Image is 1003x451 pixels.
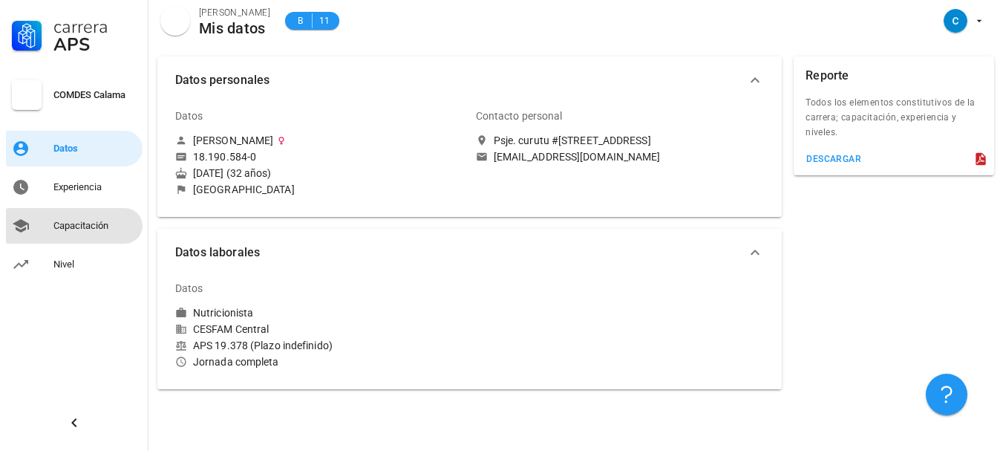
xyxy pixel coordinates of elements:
[199,5,270,20] div: [PERSON_NAME]
[53,18,137,36] div: Carrera
[53,36,137,53] div: APS
[944,9,967,33] div: avatar
[175,339,464,352] div: APS 19.378 (Plazo indefinido)
[800,149,867,169] button: descargar
[199,20,270,36] div: Mis datos
[175,355,464,369] div: Jornada completa
[806,154,861,164] div: descargar
[175,242,746,263] span: Datos laborales
[193,134,273,147] div: [PERSON_NAME]
[53,259,137,270] div: Nivel
[6,247,143,282] a: Nivel
[476,150,765,163] a: [EMAIL_ADDRESS][DOMAIN_NAME]
[160,6,190,36] div: avatar
[175,270,203,306] div: Datos
[175,166,464,180] div: [DATE] (32 años)
[476,134,765,147] a: Psje. curutu #[STREET_ADDRESS]
[53,143,137,155] div: Datos
[294,13,306,28] span: B
[6,131,143,166] a: Datos
[193,150,256,163] div: 18.190.584-0
[476,98,563,134] div: Contacto personal
[494,134,651,147] div: Psje. curutu #[STREET_ADDRESS]
[794,95,994,149] div: Todos los elementos constitutivos de la carrera; capacitación, experiencia y niveles.
[494,150,661,163] div: [EMAIL_ADDRESS][DOMAIN_NAME]
[806,56,849,95] div: Reporte
[6,208,143,244] a: Capacitación
[6,169,143,205] a: Experiencia
[175,70,746,91] span: Datos personales
[175,98,203,134] div: Datos
[53,220,137,232] div: Capacitación
[193,183,295,196] div: [GEOGRAPHIC_DATA]
[175,322,464,336] div: CESFAM Central
[53,89,137,101] div: COMDES Calama
[157,229,782,276] button: Datos laborales
[193,306,253,319] div: Nutricionista
[53,181,137,193] div: Experiencia
[157,56,782,104] button: Datos personales
[318,13,330,28] span: 11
